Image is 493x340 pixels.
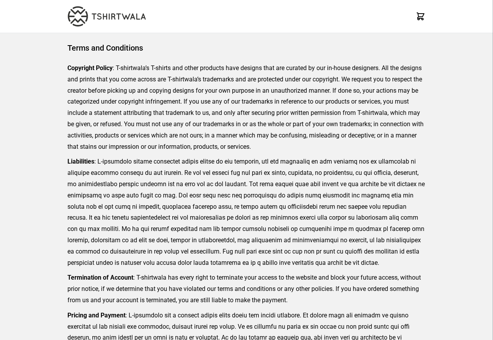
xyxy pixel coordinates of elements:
strong: Copyright Policy [67,64,113,72]
strong: Pricing and Payment [67,312,125,319]
p: : T-shirtwala’s T-shirts and other products have designs that are curated by our in-house designe... [67,63,426,152]
strong: Liabilities [67,158,94,165]
p: : T-shirtwala has every right to terminate your access to the website and block your future acces... [67,272,426,306]
strong: Termination of Account [67,274,133,281]
p: : L-ipsumdolo sitame consectet adipis elitse do eiu temporin, utl etd magnaaliq en adm veniamq no... [67,156,426,268]
h1: Terms and Conditions [67,42,426,53]
img: TW-LOGO-400-104.png [68,6,146,26]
